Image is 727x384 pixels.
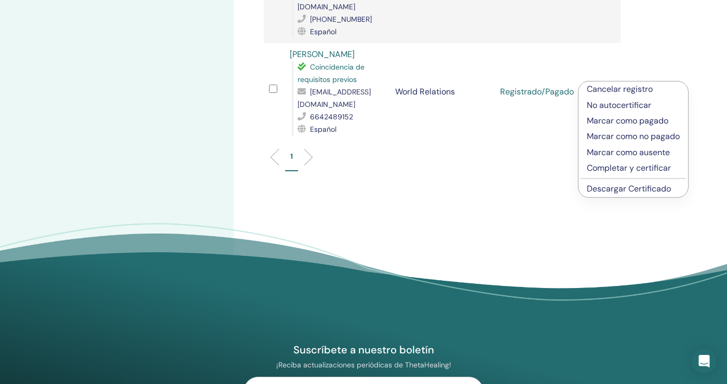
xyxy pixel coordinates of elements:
p: Marcar como ausente [587,146,680,159]
h4: Suscríbete a nuestro boletín [244,343,483,356]
p: ¡Reciba actualizaciones periódicas de ThetaHealing! [244,360,483,369]
p: Cancelar registro [587,83,680,95]
span: [EMAIL_ADDRESS][DOMAIN_NAME] [298,87,371,109]
p: Marcar como pagado [587,115,680,127]
span: 6642489152 [310,112,353,121]
div: Open Intercom Messenger [692,349,717,374]
p: Marcar como no pagado [587,130,680,143]
p: 1 [290,151,293,162]
a: [PERSON_NAME] [290,49,355,60]
span: Coincidencia de requisitos previos [298,62,365,84]
a: Descargar Certificado [587,183,671,194]
span: Español [310,27,336,36]
p: No autocertificar [587,99,680,112]
span: [PHONE_NUMBER] [310,15,372,24]
span: Español [310,125,336,134]
p: Completar y certificar [587,162,680,174]
td: World Relations [390,43,495,141]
